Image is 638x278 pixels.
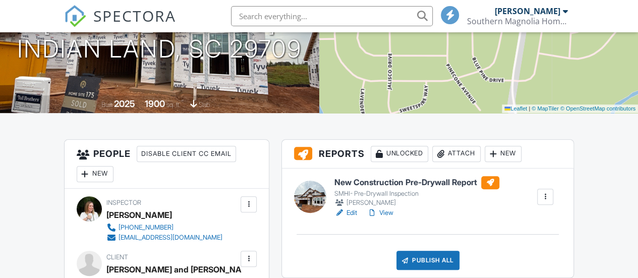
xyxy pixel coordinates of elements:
div: SMHI- Pre-Drywall Inspection [334,190,499,198]
span: Inspector [106,199,141,206]
div: Southern Magnolia Home Inspections [467,16,568,26]
span: Built [101,101,112,108]
div: New [485,146,521,162]
span: sq. ft. [166,101,181,108]
div: [PERSON_NAME] [334,198,499,208]
div: [PERSON_NAME] [495,6,560,16]
span: SPECTORA [93,5,176,26]
div: [EMAIL_ADDRESS][DOMAIN_NAME] [119,234,222,242]
div: 2025 [114,98,135,109]
span: | [529,105,530,112]
span: slab [199,101,210,108]
a: New Construction Pre-Drywall Report SMHI- Pre-Drywall Inspection [PERSON_NAME] [334,176,499,208]
a: Leaflet [504,105,527,112]
h1: [STREET_ADDRESS] Indian Land, SC 29709 [17,10,302,63]
div: Attach [432,146,481,162]
div: [PERSON_NAME] [106,207,172,223]
img: The Best Home Inspection Software - Spectora [64,5,86,27]
input: Search everything... [231,6,433,26]
h3: Reports [282,140,573,169]
a: View [367,208,393,218]
a: SPECTORA [64,14,176,35]
a: [PHONE_NUMBER] [106,223,222,233]
div: Publish All [396,251,459,270]
div: Unlocked [371,146,428,162]
a: [EMAIL_ADDRESS][DOMAIN_NAME] [106,233,222,243]
div: 1900 [145,98,165,109]
div: [PHONE_NUMBER] [119,224,173,232]
a: Edit [334,208,357,218]
span: Client [106,253,128,261]
h6: New Construction Pre-Drywall Report [334,176,499,189]
div: Disable Client CC Email [137,146,236,162]
a: © MapTiler [532,105,559,112]
h3: People [65,140,269,189]
div: New [77,166,113,182]
a: © OpenStreetMap contributors [560,105,635,112]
